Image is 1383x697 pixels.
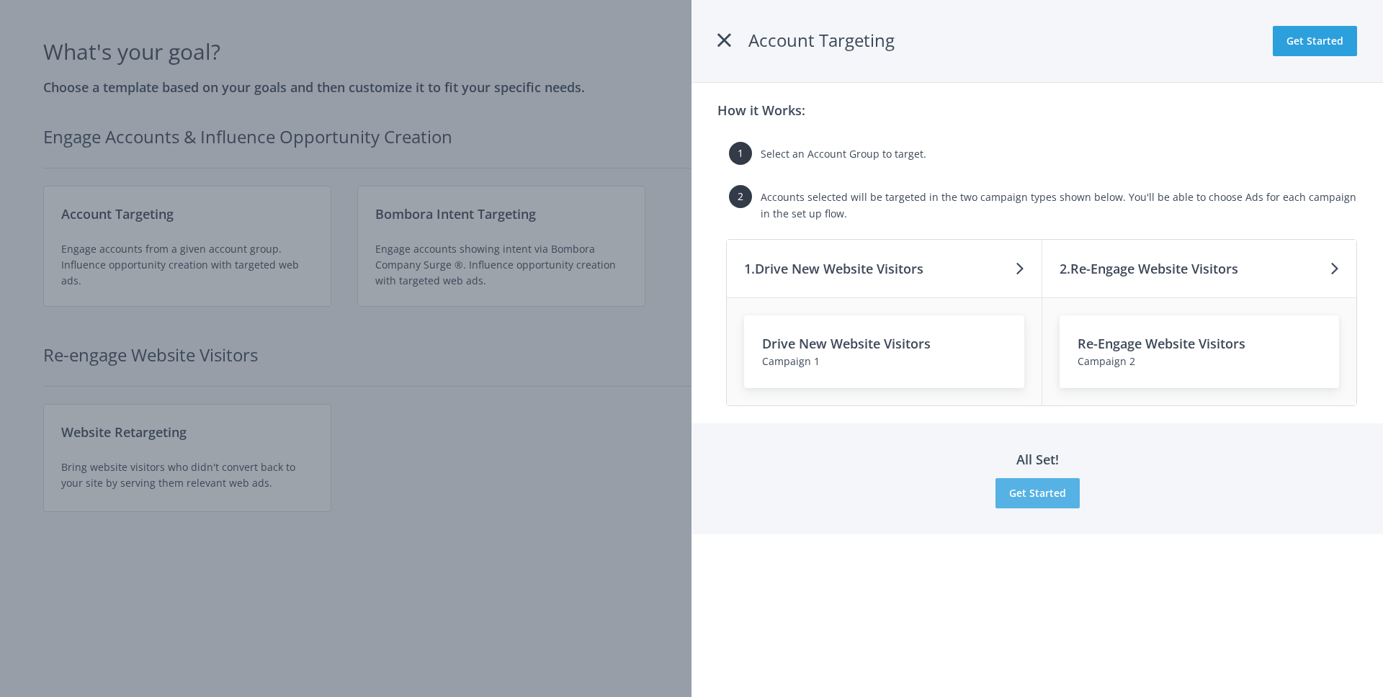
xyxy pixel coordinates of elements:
[729,142,752,165] span: 1
[1273,26,1357,56] button: Get Started
[748,28,895,52] span: Account Targeting
[762,354,811,368] span: Campaign
[814,354,820,368] span: 1
[1078,354,1127,368] span: Campaign
[995,478,1080,508] button: Get Started
[729,185,752,208] span: 2
[762,333,1006,354] h3: Drive New Website Visitors
[1060,258,1238,279] h3: 2. Re-Engage Website Visitors
[744,258,923,279] h3: 1. Drive New Website Visitors
[1129,354,1135,368] span: 2
[1078,333,1322,354] h3: Re-Engage Website Visitors
[761,147,926,161] span: Select an Account Group to target.
[995,449,1080,469] h3: All Set!
[717,100,805,120] h3: How it Works:
[761,190,1356,220] span: Accounts selected will be targeted in the two campaign types shown below. You'll be able to choos...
